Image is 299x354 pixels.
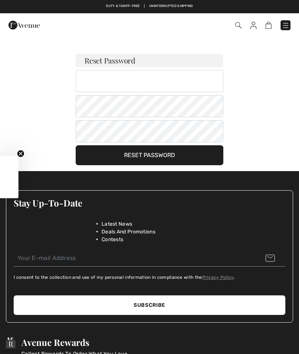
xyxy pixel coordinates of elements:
[17,150,24,157] button: Close teaser
[8,18,40,32] img: 1ère Avenue
[14,250,285,267] input: Your E-mail Address
[21,337,132,347] h3: Avenue Rewards
[202,275,234,280] a: Privacy Policy
[14,198,285,208] h3: Stay Up-To-Date
[282,22,289,29] img: Menu
[265,22,272,29] img: Shopping Bag
[8,21,40,28] a: 1ère Avenue
[250,22,257,29] img: My Info
[235,22,241,28] img: Search
[76,54,223,67] h3: Reset Password
[102,228,155,236] span: Deals And Promotions
[102,220,132,228] span: Latest News
[14,295,285,315] button: Subscribe
[76,145,223,165] button: Reset Password
[102,236,123,243] span: Contests
[14,274,235,281] label: I consent to the collection and use of my personal information in compliance with the .
[6,337,16,348] img: Avenue Rewards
